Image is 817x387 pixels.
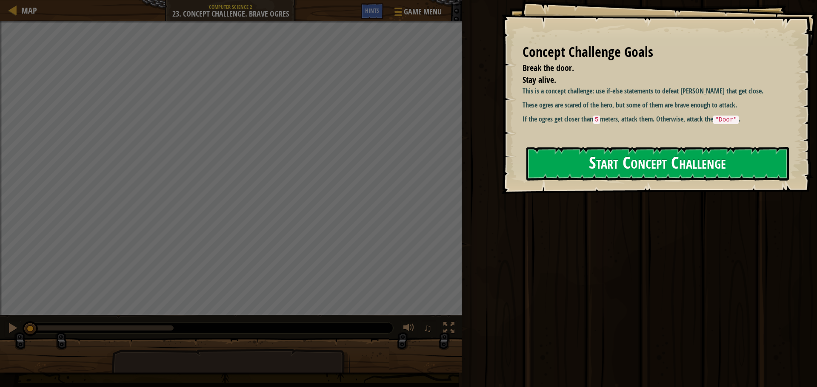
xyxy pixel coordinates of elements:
[523,74,556,85] span: Stay alive.
[404,6,442,17] span: Game Menu
[422,320,436,338] button: ♫
[526,147,789,181] button: Start Concept Challenge
[523,100,794,110] p: These ogres are scared of the hero, but some of them are brave enough to attack.
[423,322,432,334] span: ♫
[17,5,37,16] a: Map
[388,3,447,23] button: Game Menu
[593,116,600,124] code: 5
[4,320,21,338] button: Ctrl + P: Pause
[523,114,794,124] p: If the ogres get closer than meters, attack them. Otherwise, attack the .
[713,116,739,124] code: "Door"
[400,320,417,338] button: Adjust volume
[523,42,787,62] div: Concept Challenge Goals
[365,6,379,14] span: Hints
[512,74,785,86] li: Stay alive.
[512,62,785,74] li: Break the door.
[523,62,574,73] span: Break the door.
[440,320,457,338] button: Toggle fullscreen
[523,86,794,96] p: This is a concept challenge: use if-else statements to defeat [PERSON_NAME] that get close.
[21,5,37,16] span: Map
